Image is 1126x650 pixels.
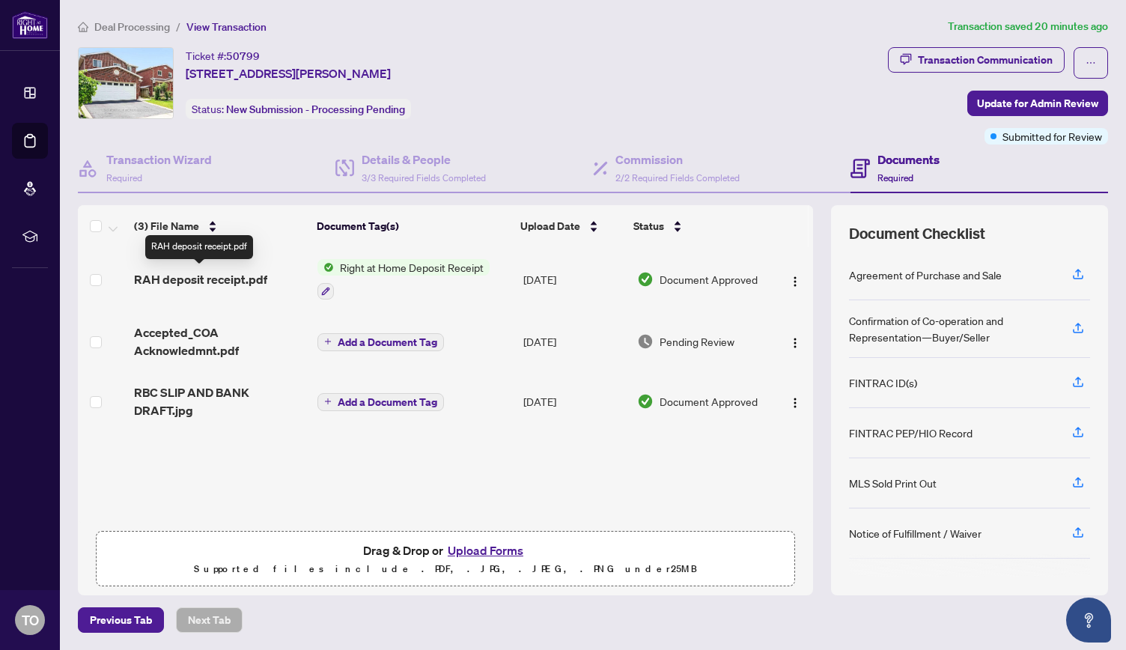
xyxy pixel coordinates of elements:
[517,371,631,431] td: [DATE]
[849,374,917,391] div: FINTRAC ID(s)
[783,267,807,291] button: Logo
[106,172,142,183] span: Required
[338,397,437,407] span: Add a Document Tag
[317,392,444,411] button: Add a Document Tag
[660,271,758,288] span: Document Approved
[660,393,758,410] span: Document Approved
[633,218,664,234] span: Status
[186,64,391,82] span: [STREET_ADDRESS][PERSON_NAME]
[783,389,807,413] button: Logo
[106,560,785,578] p: Supported files include .PDF, .JPG, .JPEG, .PNG under 25 MB
[637,333,654,350] img: Document Status
[334,259,490,276] span: Right at Home Deposit Receipt
[615,151,740,168] h4: Commission
[97,532,794,587] span: Drag & Drop orUpload FormsSupported files include .PDF, .JPG, .JPEG, .PNG under25MB
[967,91,1108,116] button: Update for Admin Review
[615,172,740,183] span: 2/2 Required Fields Completed
[78,22,88,32] span: home
[849,475,937,491] div: MLS Sold Print Out
[520,218,580,234] span: Upload Date
[338,337,437,347] span: Add a Document Tag
[324,338,332,345] span: plus
[849,312,1054,345] div: Confirmation of Co-operation and Representation—Buyer/Seller
[317,333,444,351] button: Add a Document Tag
[186,47,260,64] div: Ticket #:
[918,48,1053,72] div: Transaction Communication
[106,151,212,168] h4: Transaction Wizard
[363,541,528,560] span: Drag & Drop or
[517,247,631,312] td: [DATE]
[977,91,1098,115] span: Update for Admin Review
[78,607,164,633] button: Previous Tab
[362,172,486,183] span: 3/3 Required Fields Completed
[94,20,170,34] span: Deal Processing
[1066,598,1111,643] button: Open asap
[637,393,654,410] img: Document Status
[849,267,1002,283] div: Agreement of Purchase and Sale
[637,271,654,288] img: Document Status
[134,324,305,359] span: Accepted_COA Acknowledmnt.pdf
[128,205,311,247] th: (3) File Name
[660,333,734,350] span: Pending Review
[317,259,334,276] img: Status Icon
[176,18,180,35] li: /
[317,259,490,300] button: Status IconRight at Home Deposit Receipt
[1002,128,1102,145] span: Submitted for Review
[90,608,152,632] span: Previous Tab
[948,18,1108,35] article: Transaction saved 20 minutes ago
[627,205,769,247] th: Status
[317,332,444,351] button: Add a Document Tag
[134,218,199,234] span: (3) File Name
[443,541,528,560] button: Upload Forms
[324,398,332,405] span: plus
[877,172,913,183] span: Required
[849,525,982,541] div: Notice of Fulfillment / Waiver
[134,383,305,419] span: RBC SLIP AND BANK DRAFT.jpg
[12,11,48,39] img: logo
[514,205,627,247] th: Upload Date
[362,151,486,168] h4: Details & People
[226,103,405,116] span: New Submission - Processing Pending
[517,312,631,371] td: [DATE]
[789,276,801,288] img: Logo
[789,397,801,409] img: Logo
[849,223,985,244] span: Document Checklist
[1086,58,1096,68] span: ellipsis
[79,48,173,118] img: IMG-W12331728_1.jpg
[134,270,267,288] span: RAH deposit receipt.pdf
[888,47,1065,73] button: Transaction Communication
[789,337,801,349] img: Logo
[317,393,444,411] button: Add a Document Tag
[22,610,39,631] span: TO
[145,235,253,259] div: RAH deposit receipt.pdf
[849,425,973,441] div: FINTRAC PEP/HIO Record
[176,607,243,633] button: Next Tab
[311,205,514,247] th: Document Tag(s)
[186,99,411,119] div: Status:
[783,329,807,353] button: Logo
[877,151,940,168] h4: Documents
[186,20,267,34] span: View Transaction
[226,49,260,63] span: 50799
